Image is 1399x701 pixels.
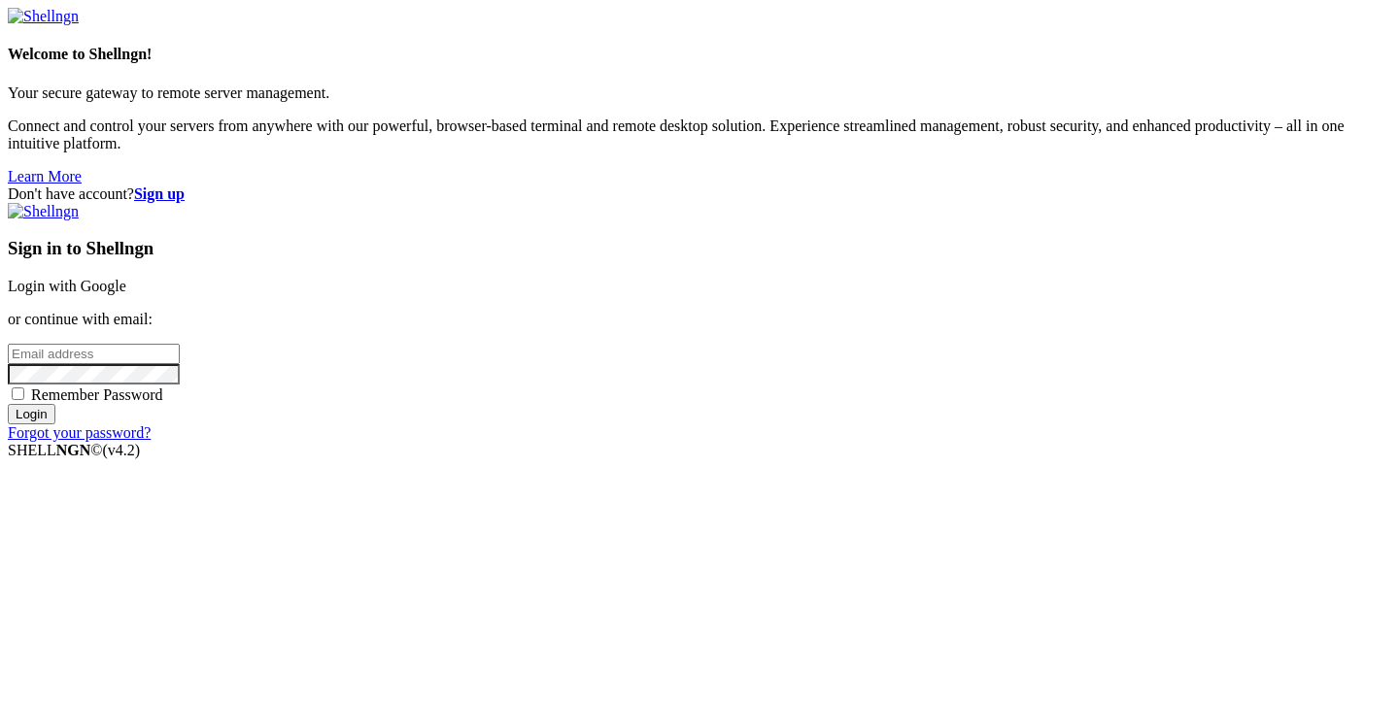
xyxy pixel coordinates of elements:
p: Your secure gateway to remote server management. [8,84,1391,102]
a: Learn More [8,168,82,184]
p: Connect and control your servers from anywhere with our powerful, browser-based terminal and remo... [8,117,1391,152]
h4: Welcome to Shellngn! [8,46,1391,63]
div: Don't have account? [8,185,1391,203]
img: Shellngn [8,8,79,25]
input: Login [8,404,55,424]
p: or continue with email: [8,311,1391,328]
h3: Sign in to Shellngn [8,238,1391,259]
a: Forgot your password? [8,424,151,441]
span: Remember Password [31,386,163,403]
img: Shellngn [8,203,79,220]
input: Remember Password [12,387,24,400]
input: Email address [8,344,180,364]
span: SHELL © [8,442,140,458]
span: 4.2.0 [103,442,141,458]
a: Login with Google [8,278,126,294]
b: NGN [56,442,91,458]
a: Sign up [134,185,185,202]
